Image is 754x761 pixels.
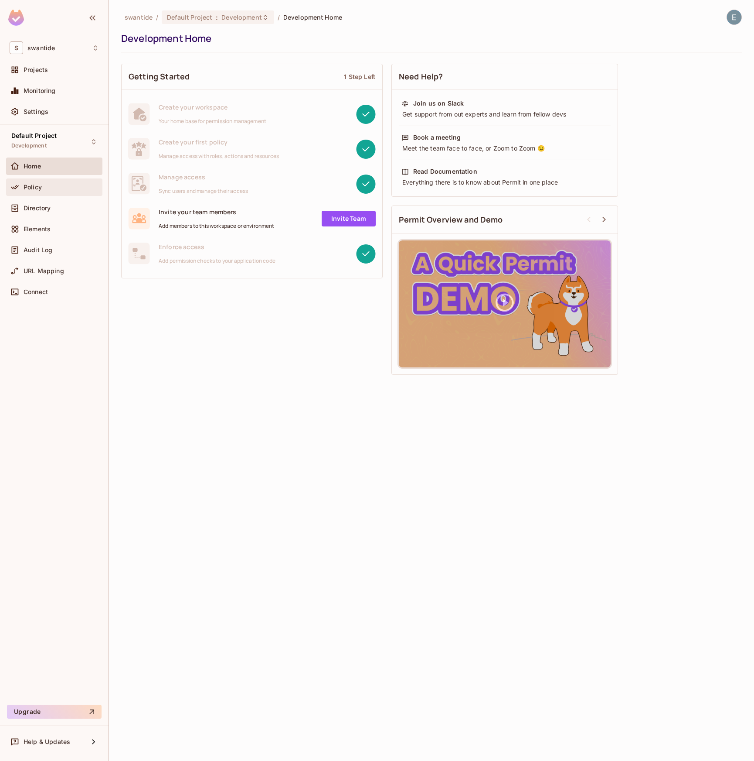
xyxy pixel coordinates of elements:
[413,133,461,142] div: Book a meeting
[11,132,57,139] span: Default Project
[401,178,608,187] div: Everything there is to know about Permit in one place
[24,108,48,115] span: Settings
[399,214,503,225] span: Permit Overview and Demo
[215,14,218,21] span: :
[24,163,41,170] span: Home
[24,205,51,212] span: Directory
[24,226,51,233] span: Elements
[159,153,279,160] span: Manage access with roles, actions and resources
[24,288,48,295] span: Connect
[24,738,70,745] span: Help & Updates
[283,13,342,21] span: Development Home
[24,87,56,94] span: Monitoring
[167,13,212,21] span: Default Project
[27,45,55,51] span: Workspace: swantide
[344,72,375,81] div: 1 Step Left
[413,167,477,176] div: Read Documentation
[24,184,42,191] span: Policy
[156,13,158,21] li: /
[24,247,52,254] span: Audit Log
[159,118,266,125] span: Your home base for permission management
[401,110,608,119] div: Get support from out experts and learn from fellow devs
[221,13,262,21] span: Development
[121,32,737,45] div: Development Home
[727,10,741,24] img: Engineering Swantide
[159,188,248,195] span: Sync users and manage their access
[7,705,102,719] button: Upgrade
[401,144,608,153] div: Meet the team face to face, or Zoom to Zoom 😉
[159,257,275,264] span: Add permission checks to your application code
[8,10,24,26] img: SReyMgAAAABJRU5ErkJggg==
[159,223,275,230] span: Add members to this workspace or environment
[278,13,280,21] li: /
[159,173,248,181] span: Manage access
[24,267,64,274] span: URL Mapping
[322,211,376,226] a: Invite Team
[399,71,443,82] span: Need Help?
[159,243,275,251] span: Enforce access
[159,103,266,111] span: Create your workspace
[125,13,153,21] span: the active workspace
[129,71,190,82] span: Getting Started
[24,66,48,73] span: Projects
[159,138,279,146] span: Create your first policy
[11,142,47,149] span: Development
[413,99,464,108] div: Join us on Slack
[10,41,23,54] span: S
[159,208,275,216] span: Invite your team members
